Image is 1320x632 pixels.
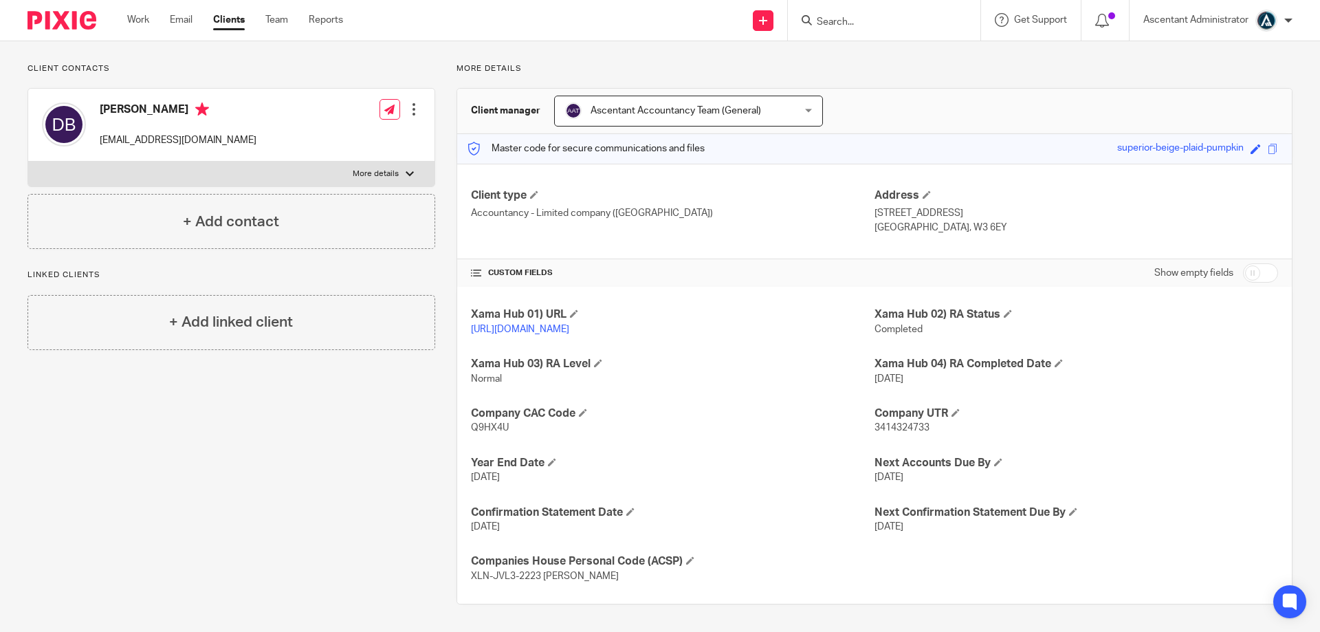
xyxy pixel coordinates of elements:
img: Pixie [27,11,96,30]
h4: [PERSON_NAME] [100,102,256,120]
p: Ascentant Administrator [1143,13,1248,27]
a: Work [127,13,149,27]
a: Reports [309,13,343,27]
span: Ascentant Accountancy Team (General) [591,106,761,116]
span: XLN-JVL3-2223 [PERSON_NAME] [471,571,619,581]
span: [DATE] [471,472,500,482]
p: [GEOGRAPHIC_DATA], W3 6EY [874,221,1278,235]
h4: Company CAC Code [471,406,874,421]
a: [URL][DOMAIN_NAME] [471,325,569,334]
span: [DATE] [874,522,903,532]
h4: Address [874,188,1278,203]
p: Linked clients [27,270,435,281]
h4: Confirmation Statement Date [471,505,874,520]
h4: Xama Hub 03) RA Level [471,357,874,371]
span: Completed [874,325,923,334]
input: Search [815,17,939,29]
h4: Next Confirmation Statement Due By [874,505,1278,520]
h4: Xama Hub 02) RA Status [874,307,1278,322]
p: [EMAIL_ADDRESS][DOMAIN_NAME] [100,133,256,147]
h4: Companies House Personal Code (ACSP) [471,554,874,569]
p: Client contacts [27,63,435,74]
h3: Client manager [471,104,540,118]
p: More details [456,63,1292,74]
span: Get Support [1014,15,1067,25]
span: [DATE] [874,472,903,482]
h4: Xama Hub 01) URL [471,307,874,322]
h4: Xama Hub 04) RA Completed Date [874,357,1278,371]
span: Normal [471,374,502,384]
img: svg%3E [42,102,86,146]
span: 3414324733 [874,423,929,433]
a: Clients [213,13,245,27]
h4: Client type [471,188,874,203]
label: Show empty fields [1154,266,1233,280]
p: Master code for secure communications and files [467,142,705,155]
p: [STREET_ADDRESS] [874,206,1278,220]
h4: CUSTOM FIELDS [471,268,874,279]
p: Accountancy - Limited company ([GEOGRAPHIC_DATA]) [471,206,874,220]
h4: + Add linked client [169,312,293,333]
p: More details [353,168,399,179]
h4: Year End Date [471,456,874,470]
a: Team [265,13,288,27]
span: [DATE] [874,374,903,384]
img: Ascentant%20Round%20Only.png [1255,10,1277,32]
div: superior-beige-plaid-pumpkin [1117,141,1244,157]
span: [DATE] [471,522,500,532]
img: svg%3E [565,102,582,119]
a: Email [170,13,192,27]
h4: Next Accounts Due By [874,456,1278,470]
span: Q9HX4U [471,423,509,433]
h4: Company UTR [874,406,1278,421]
h4: + Add contact [183,211,279,232]
i: Primary [195,102,209,116]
